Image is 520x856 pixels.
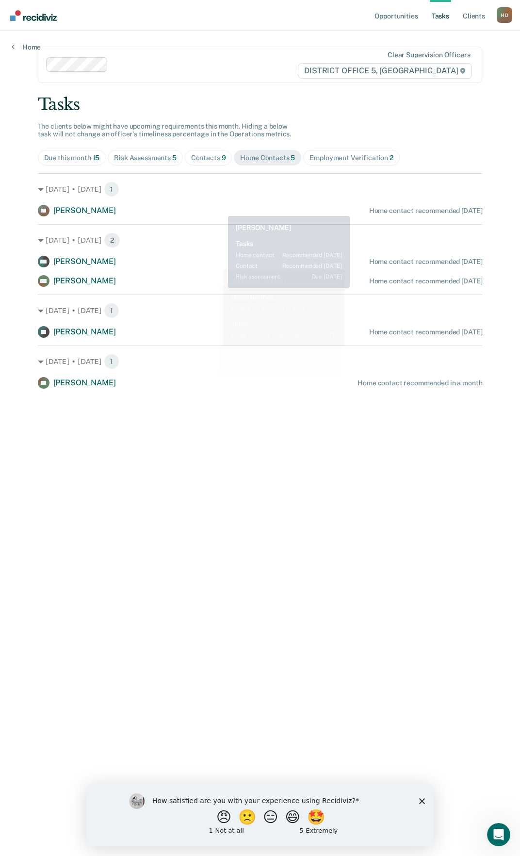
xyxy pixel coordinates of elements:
img: Recidiviz [10,10,57,21]
span: [PERSON_NAME] [53,327,116,336]
span: [PERSON_NAME] [53,257,116,266]
div: [DATE] • [DATE] 1 [38,181,483,197]
div: Risk Assessments [114,154,177,162]
div: Employment Verification [309,154,393,162]
span: [PERSON_NAME] [53,206,116,215]
div: [DATE] • [DATE] 1 [38,354,483,369]
span: 2 [390,154,393,162]
div: Clear supervision officers [388,51,470,59]
div: Home Contacts [240,154,295,162]
div: Home contact recommended [DATE] [369,258,483,266]
div: H D [497,7,512,23]
div: Home contact recommended [DATE] [369,277,483,285]
span: 15 [93,154,100,162]
span: 5 [172,154,177,162]
a: Home [12,43,41,51]
span: 1 [104,303,119,318]
div: Tasks [38,95,483,115]
div: Home contact recommended [DATE] [369,207,483,215]
span: 1 [104,181,119,197]
iframe: Survey by Kim from Recidiviz [86,784,434,846]
span: [PERSON_NAME] [53,276,116,285]
span: DISTRICT OFFICE 5, [GEOGRAPHIC_DATA] [298,63,472,79]
div: Home contact recommended in a month [357,379,482,387]
span: 1 [104,354,119,369]
span: The clients below might have upcoming requirements this month. Hiding a below task will not chang... [38,122,292,138]
span: 9 [222,154,226,162]
span: [PERSON_NAME] [53,378,116,387]
button: Profile dropdown button [497,7,512,23]
div: [DATE] • [DATE] 2 [38,232,483,248]
div: Contacts [191,154,226,162]
div: [DATE] • [DATE] 1 [38,303,483,318]
span: 2 [104,232,120,248]
div: Due this month [44,154,100,162]
span: 5 [291,154,295,162]
div: Home contact recommended [DATE] [369,328,483,336]
iframe: Intercom live chat [487,823,510,846]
